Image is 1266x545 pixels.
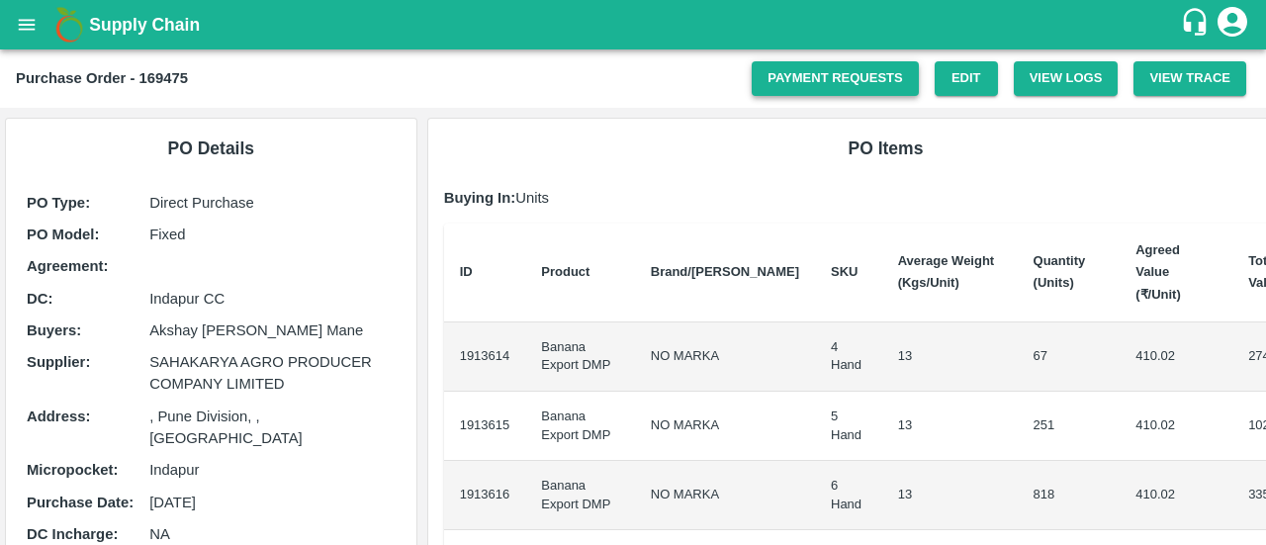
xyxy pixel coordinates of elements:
[1018,461,1121,530] td: 818
[444,190,516,206] b: Buying In:
[815,392,882,461] td: 5 Hand
[27,526,118,542] b: DC Incharge :
[541,264,589,279] b: Product
[444,392,526,461] td: 1913615
[27,462,118,478] b: Micropocket :
[149,192,395,214] p: Direct Purchase
[27,322,81,338] b: Buyers :
[27,354,90,370] b: Supplier :
[1014,61,1119,96] button: View Logs
[1215,4,1250,45] div: account of current user
[752,61,919,96] a: Payment Requests
[444,461,526,530] td: 1913616
[525,322,634,392] td: Banana Export DMP
[882,392,1018,461] td: 13
[1018,392,1121,461] td: 251
[89,15,200,35] b: Supply Chain
[525,392,634,461] td: Banana Export DMP
[635,322,815,392] td: NO MARKA
[815,322,882,392] td: 4 Hand
[4,2,49,47] button: open drawer
[882,322,1018,392] td: 13
[49,5,89,45] img: logo
[1135,242,1181,302] b: Agreed Value (₹/Unit)
[635,461,815,530] td: NO MARKA
[149,319,395,341] p: Akshay [PERSON_NAME] Mane
[16,70,188,86] b: Purchase Order - 169475
[1120,322,1232,392] td: 410.02
[815,461,882,530] td: 6 Hand
[27,258,108,274] b: Agreement:
[935,61,998,96] a: Edit
[444,322,526,392] td: 1913614
[1180,7,1215,43] div: customer-support
[525,461,634,530] td: Banana Export DMP
[27,195,90,211] b: PO Type :
[149,224,395,245] p: Fixed
[149,288,395,310] p: Indapur CC
[882,461,1018,530] td: 13
[27,291,52,307] b: DC :
[460,264,473,279] b: ID
[149,523,395,545] p: NA
[22,135,401,162] h6: PO Details
[1018,322,1121,392] td: 67
[831,264,858,279] b: SKU
[1133,61,1246,96] button: View Trace
[149,406,395,450] p: , Pune Division, , [GEOGRAPHIC_DATA]
[149,459,395,481] p: Indapur
[27,227,99,242] b: PO Model :
[27,495,134,510] b: Purchase Date :
[635,392,815,461] td: NO MARKA
[651,264,799,279] b: Brand/[PERSON_NAME]
[149,492,395,513] p: [DATE]
[1120,392,1232,461] td: 410.02
[149,351,395,396] p: SAHAKARYA AGRO PRODUCER COMPANY LIMITED
[89,11,1180,39] a: Supply Chain
[1034,253,1086,290] b: Quantity (Units)
[27,409,90,424] b: Address :
[898,253,995,290] b: Average Weight (Kgs/Unit)
[1120,461,1232,530] td: 410.02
